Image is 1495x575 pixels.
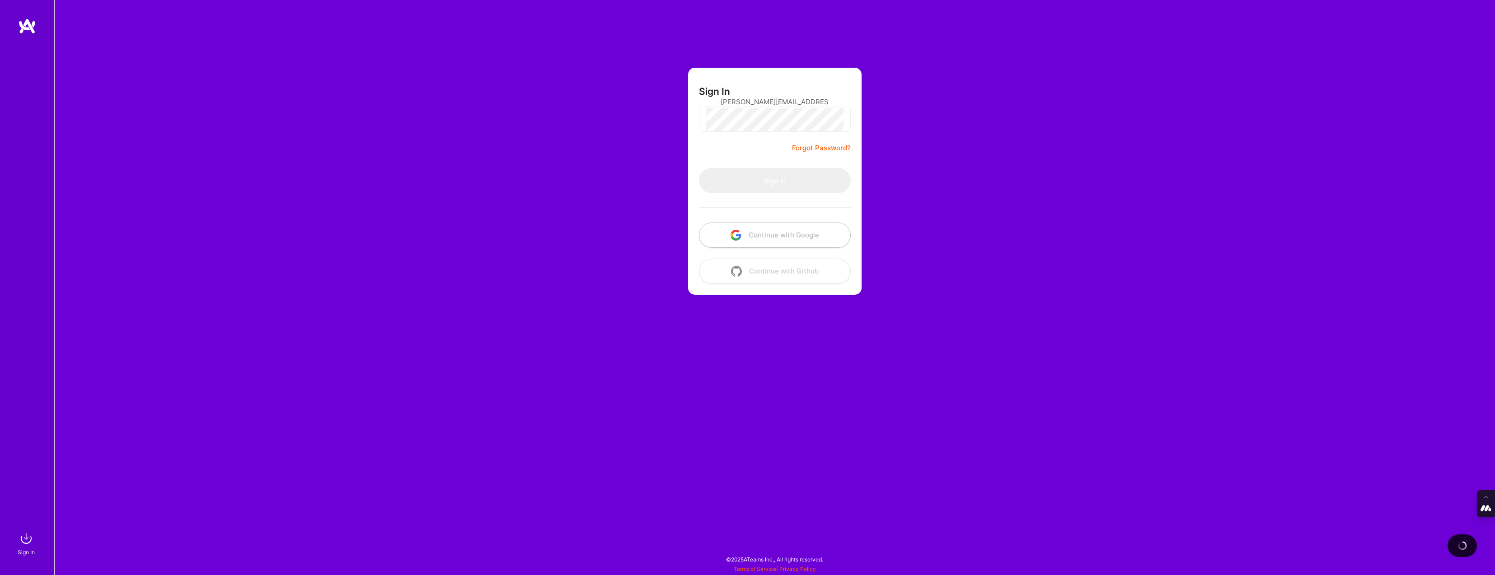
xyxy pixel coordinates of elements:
input: Email... [721,90,829,113]
a: Forgot Password? [792,143,851,153]
h3: Sign In [699,86,730,97]
div: Sign In [18,547,35,557]
button: Continue with Github [699,259,851,284]
span: | [734,566,816,572]
img: loading [1458,541,1467,550]
a: Terms of Service [734,566,776,572]
a: sign inSign In [19,529,35,557]
button: Sign In [699,168,851,193]
img: icon [731,230,741,241]
img: icon [731,266,742,277]
a: Privacy Policy [779,566,816,572]
div: © 2025 ATeams Inc., All rights reserved. [54,548,1495,570]
img: logo [18,18,36,34]
button: Continue with Google [699,223,851,248]
img: sign in [17,529,35,547]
